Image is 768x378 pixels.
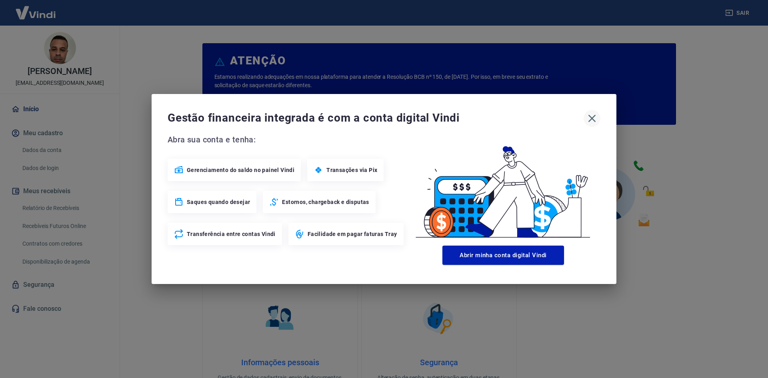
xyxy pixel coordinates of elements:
[21,21,114,27] div: [PERSON_NAME]: [DOMAIN_NAME]
[34,46,40,53] img: tab_domain_overview_orange.svg
[187,166,294,174] span: Gerenciamento do saldo no painel Vindi
[187,230,276,238] span: Transferência entre contas Vindi
[282,198,369,206] span: Estornos, chargeback e disputas
[96,47,126,52] div: Palavras-chave
[13,13,19,19] img: logo_orange.svg
[308,230,397,238] span: Facilidade em pagar faturas Tray
[168,110,584,126] span: Gestão financeira integrada é com a conta digital Vindi
[13,21,19,27] img: website_grey.svg
[326,166,377,174] span: Transações via Pix
[42,47,61,52] div: Domínio
[406,133,600,242] img: Good Billing
[442,246,564,265] button: Abrir minha conta digital Vindi
[87,46,93,53] img: tab_keywords_by_traffic_grey.svg
[187,198,250,206] span: Saques quando desejar
[168,133,406,146] span: Abra sua conta e tenha:
[22,13,39,19] div: v 4.0.25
